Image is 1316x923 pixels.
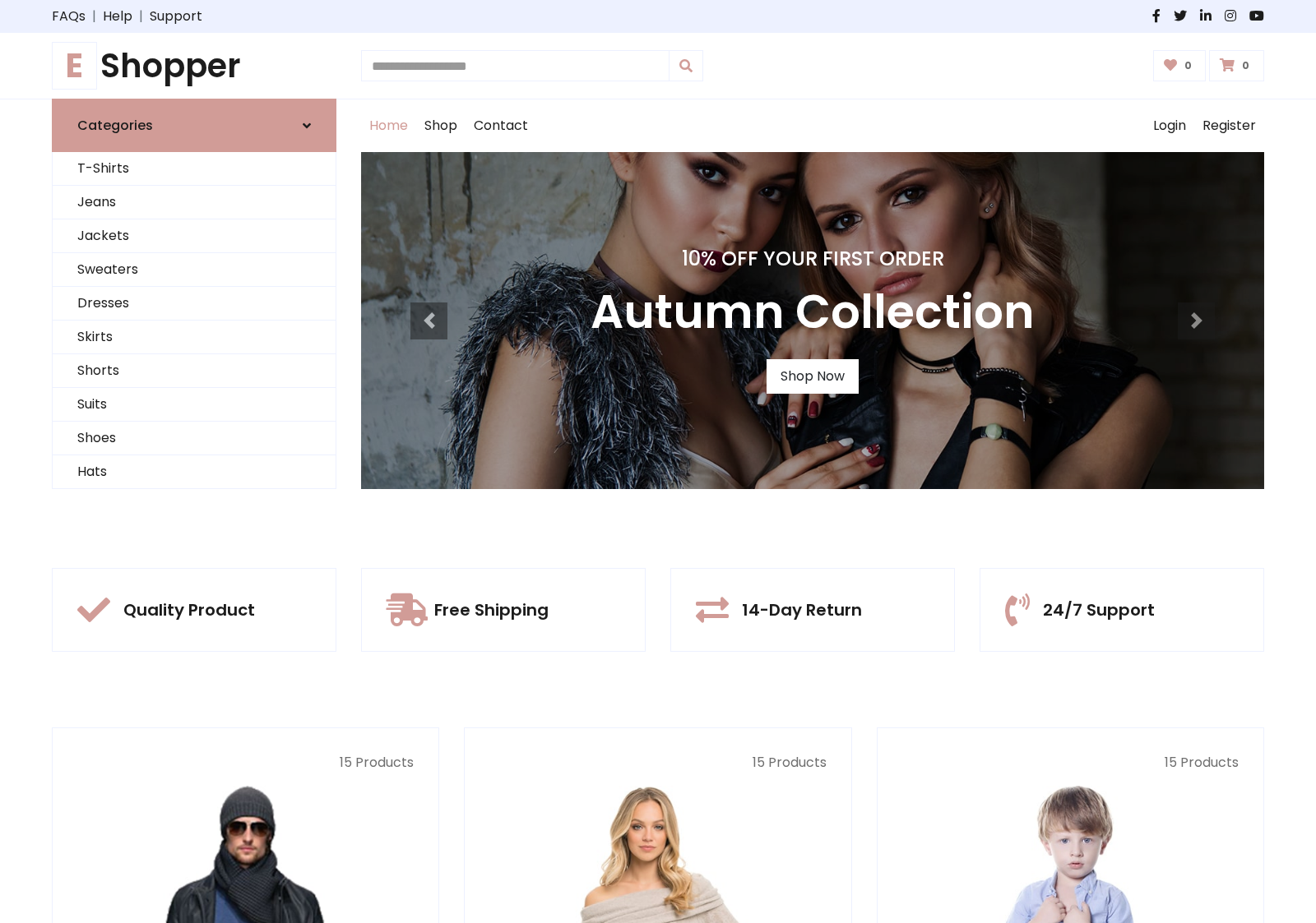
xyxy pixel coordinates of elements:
a: Jackets [53,219,336,253]
a: Dresses [53,287,336,321]
a: EShopper [52,46,336,85]
h6: Categories [77,118,153,133]
a: Suits [53,388,336,422]
a: Login [1145,99,1194,152]
span: 0 [1238,58,1253,73]
p: 15 Products [77,753,414,773]
span: | [132,7,150,26]
h3: Autumn Collection [591,284,1035,339]
p: 15 Products [489,753,826,773]
a: Contact [466,99,536,152]
span: 0 [1180,58,1196,73]
a: Categories [52,99,336,152]
span: | [86,7,103,26]
a: Support [150,7,202,26]
h5: Free Shipping [434,600,549,620]
a: Shorts [53,354,336,388]
h5: Quality Product [123,600,255,620]
a: Hats [53,455,336,489]
a: Shop Now [767,359,859,394]
h4: 10% Off Your First Order [591,247,1035,271]
a: Home [361,99,416,152]
a: Skirts [53,321,336,354]
a: Shoes [53,422,336,455]
h5: 24/7 Support [1043,600,1155,620]
h1: Shopper [52,46,336,85]
a: T-Shirts [53,152,336,186]
a: 0 [1153,50,1207,81]
a: Sweaters [53,253,336,287]
p: 15 Products [902,753,1239,773]
h5: 14-Day Return [742,600,862,620]
a: Jeans [53,186,336,219]
a: 0 [1209,50,1264,81]
span: E [52,42,97,90]
a: Shop [416,99,466,152]
a: Register [1194,99,1264,152]
a: Help [103,7,132,26]
a: FAQs [52,7,86,26]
